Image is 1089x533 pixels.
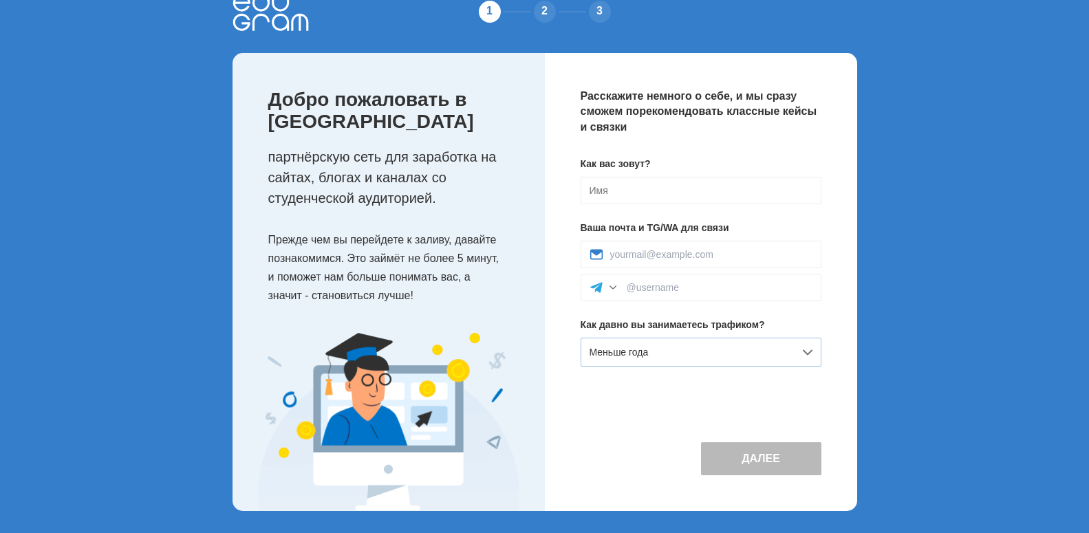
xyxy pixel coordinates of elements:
[268,89,517,133] p: Добро пожаловать в [GEOGRAPHIC_DATA]
[581,177,821,204] input: Имя
[581,318,821,332] p: Как давно вы занимаетесь трафиком?
[590,347,649,358] span: Меньше года
[268,146,517,208] p: партнёрскую сеть для заработка на сайтах, блогах и каналах со студенческой аудиторией.
[581,221,821,235] p: Ваша почта и TG/WA для связи
[258,333,519,511] img: Expert Image
[701,442,821,475] button: Далее
[627,282,812,293] input: @username
[268,230,517,305] p: Прежде чем вы перейдете к заливу, давайте познакомимся. Это займёт не более 5 минут, и поможет на...
[610,249,812,260] input: yourmail@example.com
[581,89,821,135] p: Расскажите немного о себе, и мы сразу сможем порекомендовать классные кейсы и связки
[581,157,821,171] p: Как вас зовут?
